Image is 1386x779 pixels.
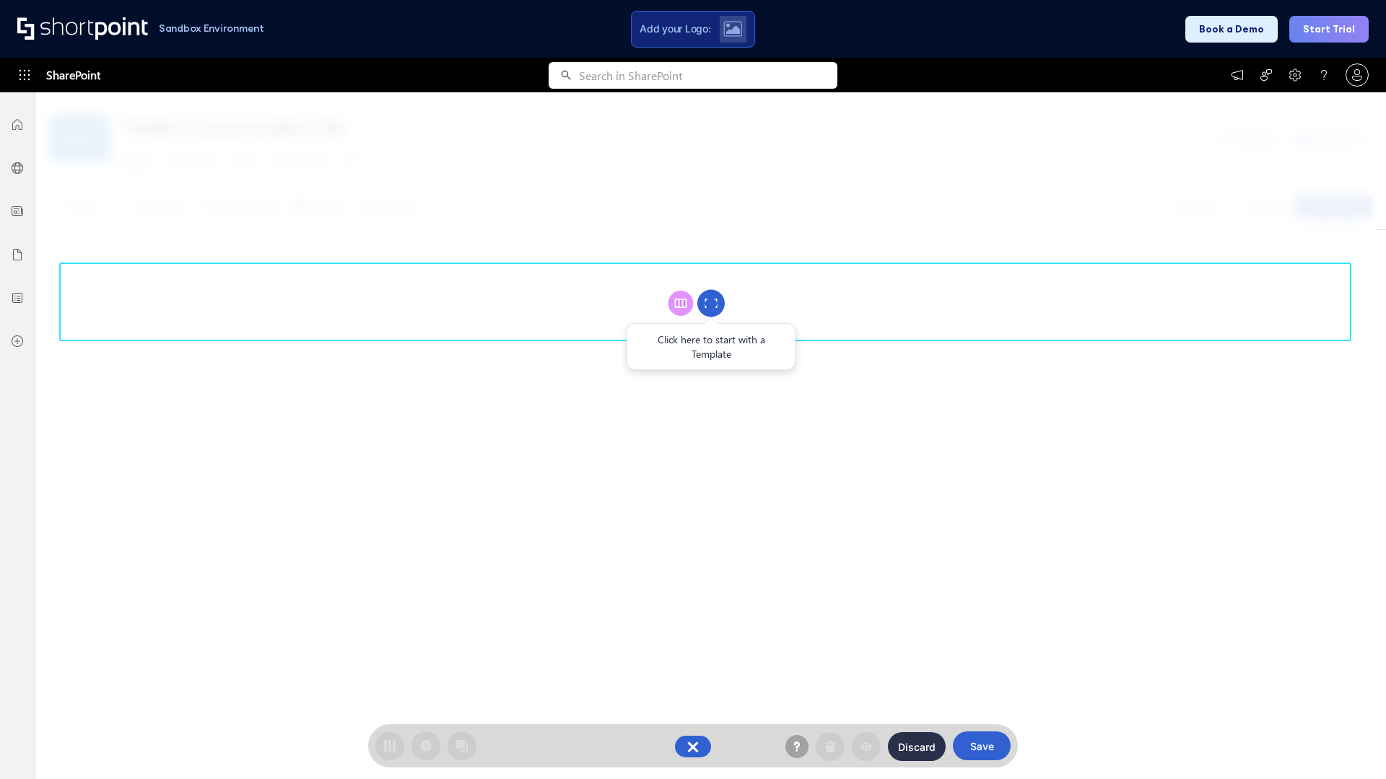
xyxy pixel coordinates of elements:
[953,731,1011,760] button: Save
[723,21,742,37] img: Upload logo
[159,25,264,32] h1: Sandbox Environment
[1185,16,1278,43] button: Book a Demo
[1314,710,1386,779] iframe: Chat Widget
[888,732,946,761] button: Discard
[1289,16,1369,43] button: Start Trial
[579,62,837,89] input: Search in SharePoint
[640,22,710,35] span: Add your Logo:
[46,58,100,92] span: SharePoint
